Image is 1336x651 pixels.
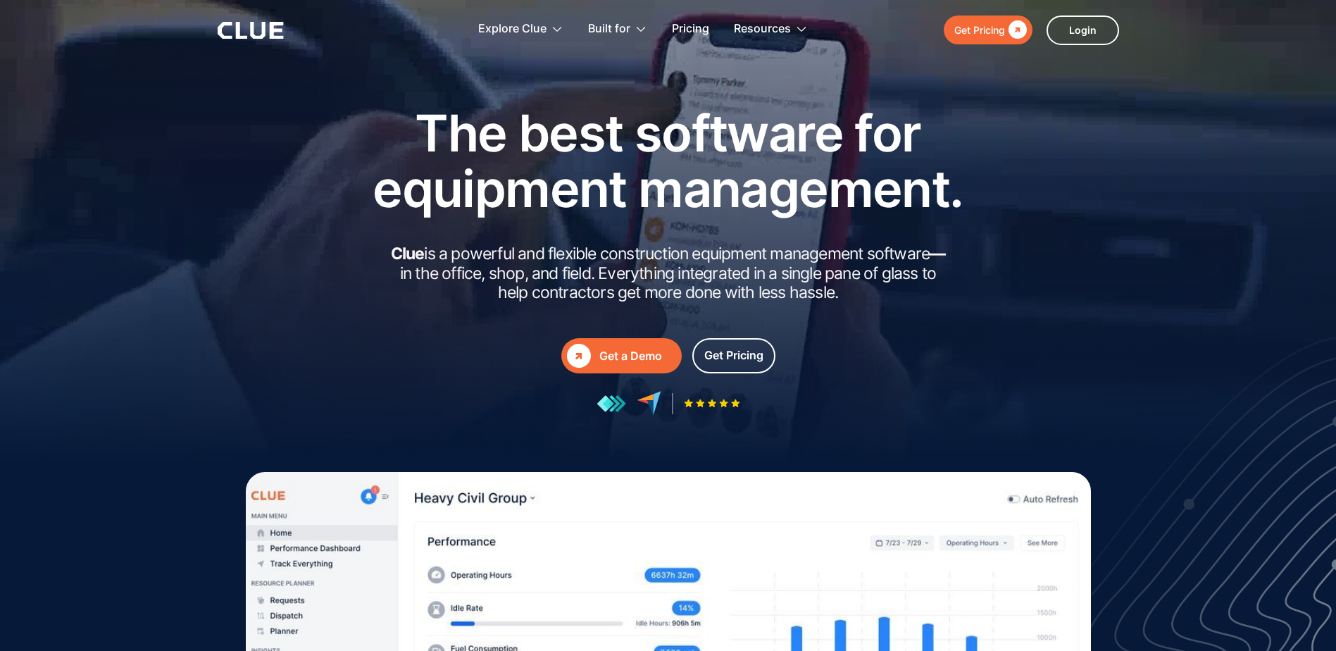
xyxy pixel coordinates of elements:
[684,399,740,408] img: Five-star rating icon
[597,395,626,413] img: reviews at getapp
[588,7,647,51] div: Built for
[704,347,763,364] div: Get Pricing
[567,344,591,368] div: 
[734,7,791,51] div: Resources
[1005,21,1027,39] div: 
[478,7,547,51] div: Explore Clue
[930,244,945,263] strong: —
[391,244,425,263] strong: Clue
[734,7,808,51] div: Resources
[387,244,950,303] h2: is a powerful and flexible construction equipment management software in the office, shop, and fi...
[561,338,682,373] a: Get a Demo
[599,347,676,365] div: Get a Demo
[944,15,1032,44] a: Get Pricing
[692,338,775,373] a: Get Pricing
[954,21,1005,39] div: Get Pricing
[478,7,563,51] div: Explore Clue
[672,7,709,51] a: Pricing
[588,7,630,51] div: Built for
[637,391,661,416] img: reviews at capterra
[1047,15,1119,45] a: Login
[351,105,985,216] h1: The best software for equipment management.
[1082,454,1336,651] iframe: Chat Widget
